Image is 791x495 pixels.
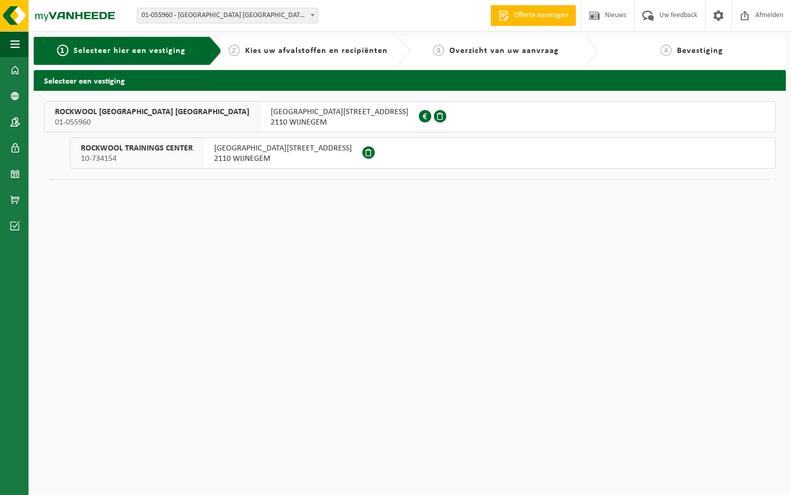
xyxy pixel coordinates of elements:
span: 2110 WIJNEGEM [271,117,408,128]
a: Offerte aanvragen [490,5,576,26]
span: Bevestiging [677,47,723,55]
span: 2110 WIJNEGEM [214,154,352,164]
span: Offerte aanvragen [512,10,571,21]
span: 4 [660,45,672,56]
span: ROCKWOOL TRAININGS CENTER [81,143,193,154]
span: 3 [433,45,444,56]
span: 1 [57,45,68,56]
span: 10-734154 [81,154,193,164]
span: [GEOGRAPHIC_DATA][STREET_ADDRESS] [214,143,352,154]
span: Kies uw afvalstoffen en recipiënten [245,47,388,55]
button: ROCKWOOL [GEOGRAPHIC_DATA] [GEOGRAPHIC_DATA] 01-055960 [GEOGRAPHIC_DATA][STREET_ADDRESS]2110 WIJN... [44,101,775,132]
button: ROCKWOOL TRAININGS CENTER 10-734154 [GEOGRAPHIC_DATA][STREET_ADDRESS]2110 WIJNEGEM [70,137,775,169]
span: 01-055960 - ROCKWOOL BELGIUM NV - WIJNEGEM [137,8,318,23]
span: Selecteer hier een vestiging [74,47,186,55]
span: 2 [229,45,240,56]
span: [GEOGRAPHIC_DATA][STREET_ADDRESS] [271,107,408,117]
span: Overzicht van uw aanvraag [449,47,559,55]
h2: Selecteer een vestiging [34,70,786,90]
span: ROCKWOOL [GEOGRAPHIC_DATA] [GEOGRAPHIC_DATA] [55,107,249,117]
span: 01-055960 [55,117,249,128]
